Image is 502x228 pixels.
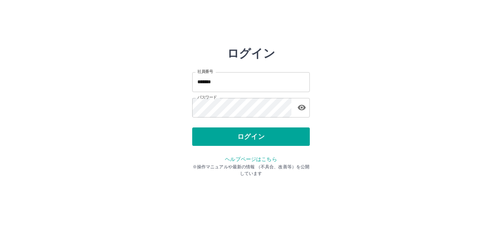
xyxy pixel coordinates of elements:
p: ※操作マニュアルや最新の情報 （不具合、改善等）を公開しています [192,164,310,177]
button: ログイン [192,127,310,146]
label: 社員番号 [197,69,213,74]
a: ヘルプページはこちら [225,156,277,162]
h2: ログイン [227,46,275,60]
label: パスワード [197,95,217,100]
